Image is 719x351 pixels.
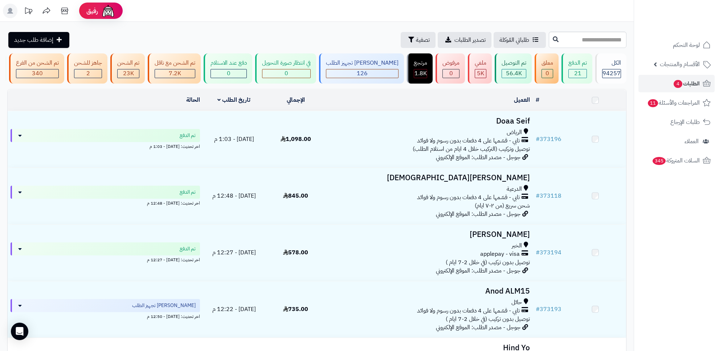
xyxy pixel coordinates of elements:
span: 0 [449,69,453,78]
span: تصدير الطلبات [454,36,486,44]
span: طلبات الإرجاع [670,117,700,127]
span: السلات المتروكة [652,156,700,166]
div: 0 [542,69,553,78]
a: مرتجع 1.8K [405,53,434,84]
div: اخر تحديث: [DATE] - 1:03 م [11,142,200,150]
div: اخر تحديث: [DATE] - 12:50 م [11,312,200,320]
span: [DATE] - 12:22 م [212,305,256,314]
a: لوحة التحكم [638,36,715,54]
span: تابي - قسّمها على 4 دفعات بدون رسوم ولا فوائد [417,193,520,202]
div: 0 [262,69,310,78]
span: 1.8K [414,69,427,78]
span: حائل [511,298,522,307]
a: تصدير الطلبات [438,32,491,48]
span: 11 [648,99,658,107]
h3: Anod ALM15 [330,287,530,295]
span: 4 [674,80,682,88]
div: دفع عند الاستلام [211,59,247,67]
a: طلباتي المُوكلة [494,32,546,48]
a: تم التوصيل 56.4K [493,53,533,84]
span: 735.00 [283,305,308,314]
a: معلق 0 [533,53,560,84]
div: [PERSON_NAME] تجهيز الطلب [326,59,399,67]
div: تم الشحن من الفرع [16,59,59,67]
a: الطلبات4 [638,75,715,92]
div: 0 [443,69,459,78]
button: تصفية [401,32,436,48]
span: جوجل - مصدر الطلب: الموقع الإلكتروني [436,210,520,218]
div: 0 [211,69,246,78]
span: [DATE] - 12:48 م [212,191,256,200]
span: 23K [123,69,134,78]
span: توصيل بدون تركيب (في خلال 2-7 ايام ) [446,258,530,267]
div: تم الدفع [568,59,587,67]
div: معلق [542,59,553,67]
div: اخر تحديث: [DATE] - 12:48 م [11,199,200,206]
a: #373118 [536,191,561,200]
span: شحن سريع (من ٢-٧ ايام) [475,201,530,210]
span: [DATE] - 12:27 م [212,248,256,257]
span: # [536,248,540,257]
a: تم الشحن من الفرع 340 [8,53,66,84]
span: لوحة التحكم [673,40,700,50]
span: الخبر [512,242,522,250]
a: # [536,96,539,104]
a: السلات المتروكة345 [638,152,715,169]
div: 4954 [475,69,486,78]
span: توصيل بدون تركيب (في خلال 2-7 ايام ) [446,315,530,323]
div: 21 [569,69,587,78]
span: 7.2K [169,69,181,78]
div: تم الشحن [117,59,139,67]
span: applepay - visa [480,250,520,258]
span: الرياض [507,128,522,137]
span: [DATE] - 1:03 م [214,135,254,144]
span: تم الدفع [180,132,196,139]
div: ملغي [475,59,486,67]
span: 5K [477,69,484,78]
a: #373193 [536,305,561,314]
span: تابي - قسّمها على 4 دفعات بدون رسوم ولا فوائد [417,307,520,315]
div: اخر تحديث: [DATE] - 12:27 م [11,255,200,263]
span: # [536,135,540,144]
span: طلباتي المُوكلة [499,36,529,44]
span: 578.00 [283,248,308,257]
img: ai-face.png [101,4,115,18]
div: مرتجع [414,59,427,67]
a: العملاء [638,133,715,150]
div: 22999 [118,69,139,78]
a: جاهز للشحن 2 [66,53,109,84]
a: #373194 [536,248,561,257]
span: الطلبات [673,78,700,89]
span: 0 [285,69,288,78]
h3: [PERSON_NAME] [330,230,530,239]
div: 126 [326,69,398,78]
div: 56446 [502,69,526,78]
span: إضافة طلب جديد [14,36,53,44]
span: المراجعات والأسئلة [647,98,700,108]
span: # [536,191,540,200]
a: ملغي 5K [466,53,493,84]
span: 2 [86,69,90,78]
span: 340 [32,69,43,78]
span: 1,098.00 [281,135,311,144]
span: 21 [574,69,581,78]
div: 2 [74,69,102,78]
a: تم الشحن 23K [109,53,146,84]
span: جوجل - مصدر الطلب: الموقع الإلكتروني [436,266,520,275]
a: تم الشحن مع ناقل 7.2K [146,53,202,84]
a: تحديثات المنصة [19,4,37,20]
a: إضافة طلب جديد [8,32,69,48]
span: تابي - قسّمها على 4 دفعات بدون رسوم ولا فوائد [417,137,520,145]
img: logo-2.png [670,19,712,35]
span: 345 [653,157,666,165]
a: [PERSON_NAME] تجهيز الطلب 126 [318,53,405,84]
a: الكل94257 [594,53,628,84]
span: 0 [546,69,549,78]
span: الدرعية [507,185,522,193]
span: تم الدفع [180,189,196,196]
a: #373196 [536,135,561,144]
a: الإجمالي [287,96,305,104]
a: مرفوض 0 [434,53,466,84]
div: 7223 [155,69,195,78]
a: دفع عند الاستلام 0 [202,53,254,84]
